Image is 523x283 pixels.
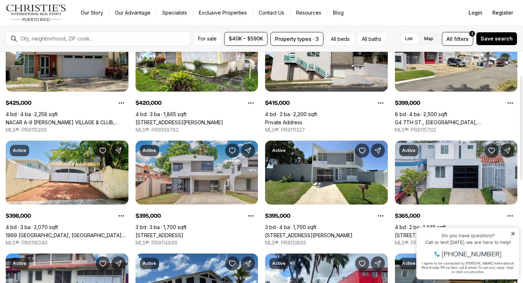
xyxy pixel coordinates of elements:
[471,31,474,37] span: 2
[374,209,388,223] button: Property options
[244,209,258,223] button: Property options
[241,256,255,271] button: Share Property
[6,4,67,21] img: logo
[6,119,128,125] a: NACAR A-9 MIRABELLA VILLAGE & CLUB, BAYAMON PR, 00961
[225,143,239,158] button: Save Property: 2 URB SANS SOUCI COURT #C-9
[488,6,517,20] button: Register
[198,36,217,42] span: For sale
[96,143,110,158] button: Save Property: 1969 CALLE NOGAL
[503,96,517,110] button: Property options
[500,143,514,158] button: Share Property
[485,143,499,158] button: Save Property: 5 PARQUE DE TORRIMAR #H-6
[418,32,439,45] label: Map
[29,33,89,40] span: [PHONE_NUMBER]
[7,23,103,28] div: Call or text [DATE], we are here to help!
[492,10,513,16] span: Register
[9,44,101,57] span: I agree to be contacted by [PERSON_NAME] International Real Estate PR via text, call & email. To ...
[225,256,239,271] button: Save Property: AT-12 LILLIAN ST
[371,143,385,158] button: Share Property
[400,32,418,45] label: List
[13,148,26,153] p: Active
[402,261,416,266] p: Active
[355,143,369,158] button: Save Property: 9 PLAZA #RD8
[265,232,353,238] a: 9 PLAZA #RD8, CATANO PR, 00962
[193,8,253,18] a: Exclusive Properties
[229,36,263,42] span: $40K - $590K
[454,35,469,43] span: filters
[481,36,513,42] span: Save search
[469,10,482,16] span: Login
[476,32,517,45] button: Save search
[442,32,473,46] button: Allfilters2
[503,209,517,223] button: Property options
[75,8,109,18] a: Our Story
[114,209,128,223] button: Property options
[241,143,255,158] button: Share Property
[111,143,126,158] button: Share Property
[253,8,290,18] button: Contact Us
[6,232,128,238] a: 1969 CALLE NOGAL, SAN JUAN PR, 00926
[96,256,110,271] button: Save Property: 114-52 VILLA CAROLINA
[464,6,487,20] button: Login
[371,256,385,271] button: Share Property
[327,8,349,18] a: Blog
[447,35,453,43] span: All
[194,32,221,46] button: For sale
[290,8,327,18] a: Resources
[13,261,26,266] p: Active
[7,16,103,21] div: Do you have questions?
[224,32,268,46] button: $40K - $590K
[143,261,156,266] p: Active
[326,32,354,46] button: All beds
[244,96,258,110] button: Property options
[157,8,193,18] a: Specialists
[272,148,286,153] p: Active
[270,32,323,46] button: Property types · 3
[111,256,126,271] button: Share Property
[395,119,518,125] a: G4 7TH ST., CASTELLANA GARDENS DEV., CAROLINA PR, 00983
[109,8,156,18] a: Our Advantage
[272,261,286,266] p: Active
[355,256,369,271] button: Save Property: 64 SIERRA BAYAMON
[136,232,183,238] a: 2 URB SANS SOUCI COURT #C-9, BAYAMON PR, 00956
[265,119,302,125] a: Private Address
[114,96,128,110] button: Property options
[357,32,386,46] button: All baths
[395,232,443,238] a: 5 PARQUE DE TORRIMAR #H-6, BAYAMON PR, 00959
[136,119,223,125] a: 214 Los Flamboyanes HYDE PARK, SAN JUAN PR, 00927
[374,96,388,110] button: Property options
[143,148,156,153] p: Active
[402,148,416,153] p: Active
